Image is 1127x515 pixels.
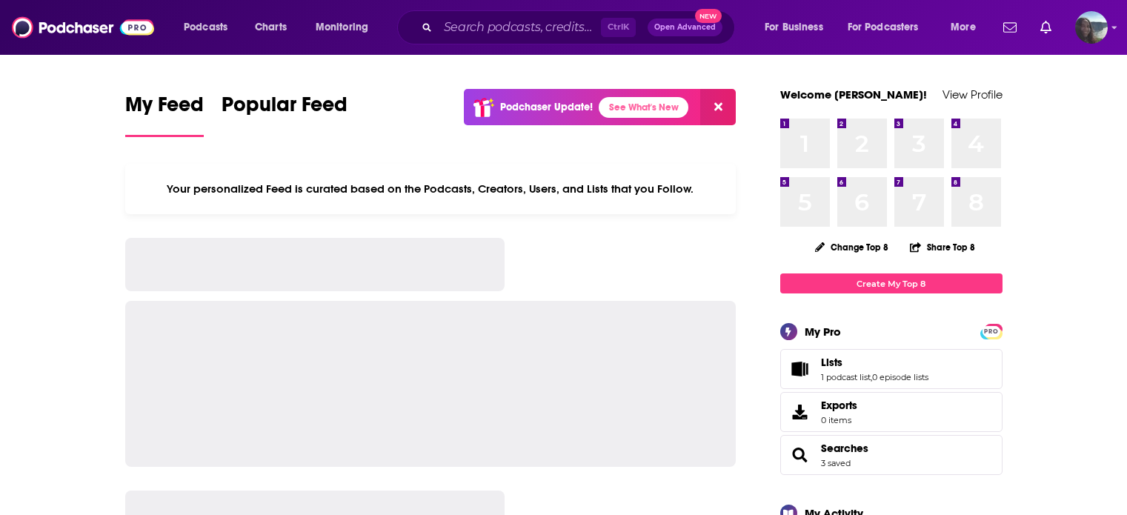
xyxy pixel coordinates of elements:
[765,17,823,38] span: For Business
[305,16,388,39] button: open menu
[951,17,976,38] span: More
[255,17,287,38] span: Charts
[838,16,940,39] button: open menu
[983,325,1000,336] a: PRO
[806,238,898,256] button: Change Top 8
[754,16,842,39] button: open menu
[1075,11,1108,44] img: User Profile
[438,16,601,39] input: Search podcasts, credits, & more...
[940,16,994,39] button: open menu
[411,10,749,44] div: Search podcasts, credits, & more...
[785,359,815,379] a: Lists
[780,435,1003,475] span: Searches
[125,164,737,214] div: Your personalized Feed is curated based on the Podcasts, Creators, Users, and Lists that you Follow.
[805,325,841,339] div: My Pro
[1034,15,1057,40] a: Show notifications dropdown
[245,16,296,39] a: Charts
[316,17,368,38] span: Monitoring
[1075,11,1108,44] button: Show profile menu
[909,233,976,262] button: Share Top 8
[500,101,593,113] p: Podchaser Update!
[821,458,851,468] a: 3 saved
[943,87,1003,102] a: View Profile
[599,97,688,118] a: See What's New
[780,392,1003,432] a: Exports
[780,273,1003,293] a: Create My Top 8
[222,92,348,126] span: Popular Feed
[821,356,842,369] span: Lists
[821,415,857,425] span: 0 items
[12,13,154,41] img: Podchaser - Follow, Share and Rate Podcasts
[780,87,927,102] a: Welcome [PERSON_NAME]!
[821,356,928,369] a: Lists
[983,326,1000,337] span: PRO
[785,402,815,422] span: Exports
[872,372,928,382] a: 0 episode lists
[871,372,872,382] span: ,
[821,372,871,382] a: 1 podcast list
[821,442,868,455] a: Searches
[695,9,722,23] span: New
[848,17,919,38] span: For Podcasters
[997,15,1023,40] a: Show notifications dropdown
[648,19,722,36] button: Open AdvancedNew
[780,349,1003,389] span: Lists
[1075,11,1108,44] span: Logged in as ashleycandelario
[601,18,636,37] span: Ctrl K
[785,445,815,465] a: Searches
[821,399,857,412] span: Exports
[125,92,204,137] a: My Feed
[184,17,227,38] span: Podcasts
[125,92,204,126] span: My Feed
[173,16,247,39] button: open menu
[654,24,716,31] span: Open Advanced
[222,92,348,137] a: Popular Feed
